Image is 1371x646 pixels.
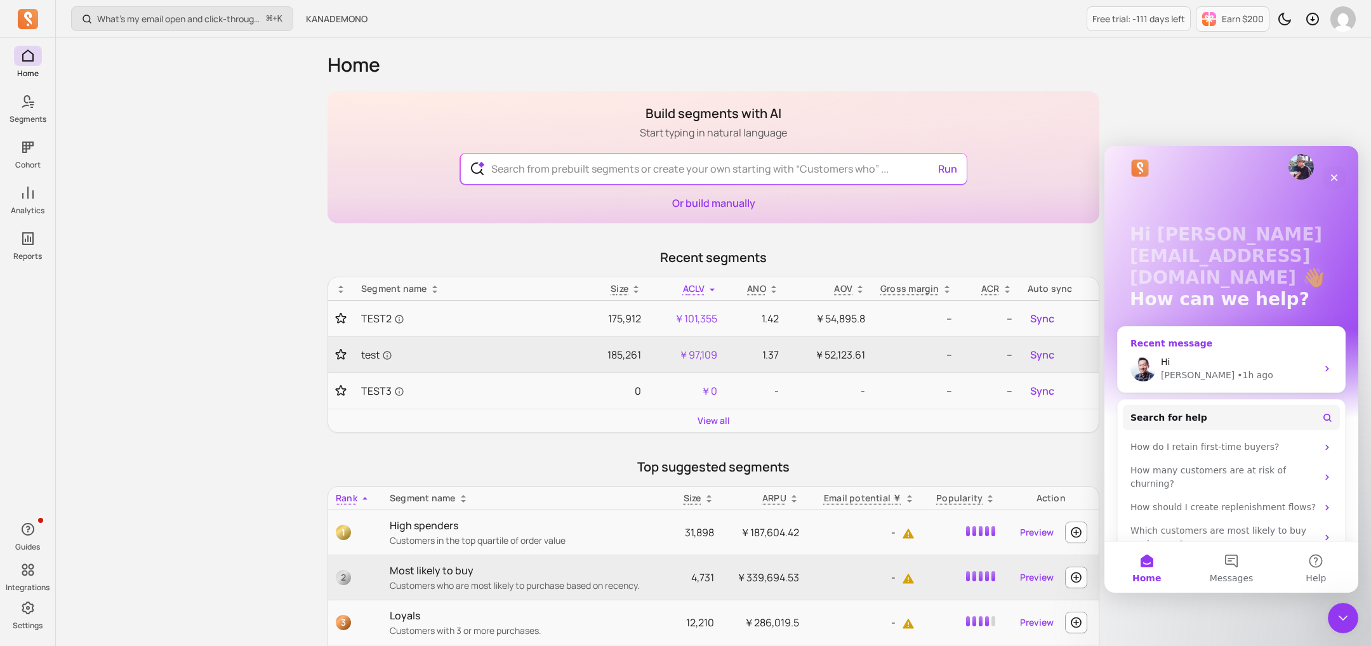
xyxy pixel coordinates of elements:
[11,206,44,216] p: Analytics
[834,282,852,295] p: AOV
[1030,347,1054,362] span: Sync
[71,6,293,31] button: What’s my email open and click-through rate?⌘+K
[683,282,705,294] span: ACLV
[1028,381,1057,401] button: Sync
[13,251,42,261] p: Reports
[814,570,915,585] p: -
[880,383,952,399] p: --
[97,13,262,25] p: What’s my email open and click-through rate?
[1028,345,1057,365] button: Sync
[732,347,778,362] p: 1.37
[1330,6,1356,32] img: avatar
[361,347,392,362] span: test
[361,383,404,399] span: TEST3
[740,525,799,539] span: ￥187,604.42
[1015,521,1059,544] a: Preview
[981,282,1000,295] p: ACR
[266,11,273,27] kbd: ⌘
[10,114,46,124] p: Segments
[1028,308,1057,329] button: Sync
[691,570,714,584] span: 4,731
[15,160,41,170] p: Cohort
[336,525,351,540] span: 1
[611,282,628,294] span: Size
[880,347,952,362] p: --
[794,347,865,362] p: ￥52,123.61
[656,311,717,326] p: ￥101,355
[684,492,701,504] span: Size
[592,347,641,362] p: 185,261
[592,383,641,399] p: 0
[1222,13,1264,25] p: Earn $200
[390,518,664,533] p: High spenders
[967,347,1012,362] p: --
[277,14,282,24] kbd: K
[336,385,346,397] button: Toggle favorite
[267,12,282,25] span: +
[1328,603,1358,633] iframe: Intercom live chat
[481,154,946,184] input: Search from prebuilt segments or create your own starting with “Customers who” ...
[814,525,915,540] p: -
[306,13,368,25] span: KANADEMONO
[390,534,664,547] p: Customers in the top quartile of order value
[17,69,39,79] p: Home
[15,542,40,552] p: Guides
[1030,311,1054,326] span: Sync
[640,105,787,122] h1: Build segments with AI
[592,311,641,326] p: 175,912
[1087,6,1191,31] a: Free trial: -111 days left
[736,570,799,584] span: ￥339,694.53
[762,492,786,504] p: ARPU
[967,383,1012,399] p: --
[13,621,43,631] p: Settings
[1272,6,1297,32] button: Toggle dark mode
[794,311,865,326] p: ￥54,895.8
[390,563,664,578] p: Most likely to buy
[390,579,664,592] p: Customers who are most likely to purchase based on recency.
[747,282,766,294] span: ANO
[656,383,717,399] p: ￥0
[936,492,983,504] p: Popularity
[656,347,717,362] p: ￥97,109
[390,624,664,637] p: Customers with 3 or more purchases.
[390,492,664,504] div: Segment name
[298,8,375,30] button: KANADEMONO
[1104,146,1358,593] iframe: Intercom live chat
[698,414,730,427] a: View all
[732,383,778,399] p: -
[328,53,1099,76] h1: Home
[14,517,42,555] button: Guides
[1010,492,1091,504] div: Action
[361,282,577,295] div: Segment name
[361,311,577,326] a: TEST2
[1028,282,1091,295] div: Auto sync
[336,615,351,630] span: 3
[1015,611,1059,634] a: Preview
[640,125,787,140] p: Start typing in natural language
[336,348,346,361] button: Toggle favorite
[1196,6,1269,32] button: Earn $200
[744,616,799,630] span: ￥286,019.5
[336,570,351,585] span: 2
[794,383,865,399] p: -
